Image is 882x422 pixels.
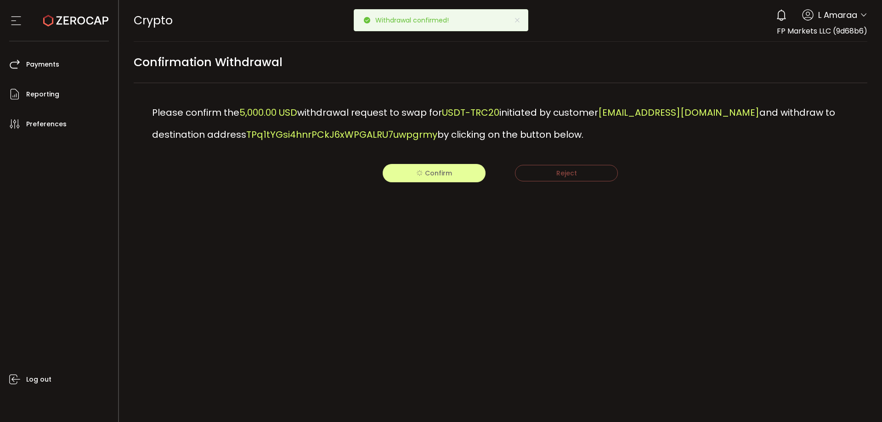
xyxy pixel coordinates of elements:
span: Preferences [26,118,67,131]
span: Reject [556,169,577,178]
span: USDT-TRC20 [442,106,499,119]
span: Crypto [134,12,173,28]
span: [EMAIL_ADDRESS][DOMAIN_NAME] [598,106,759,119]
span: FP Markets LLC (9d68b6) [777,26,867,36]
span: Please confirm the [152,106,239,119]
span: Confirmation Withdrawal [134,52,283,73]
p: Withdrawal confirmed! [375,17,456,23]
span: withdrawal request to swap for [297,106,442,119]
span: Reporting [26,88,59,101]
span: by clicking on the button below. [437,128,583,141]
iframe: Chat Widget [775,323,882,422]
span: TPq1tYGsi4hnrPCkJ6xWPGALRU7uwpgrmy [246,128,437,141]
span: initiated by customer [499,106,598,119]
span: Payments [26,58,59,71]
span: L Amaraa [818,9,857,21]
span: 5,000.00 USD [239,106,297,119]
button: Reject [515,165,618,181]
span: Log out [26,373,51,386]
